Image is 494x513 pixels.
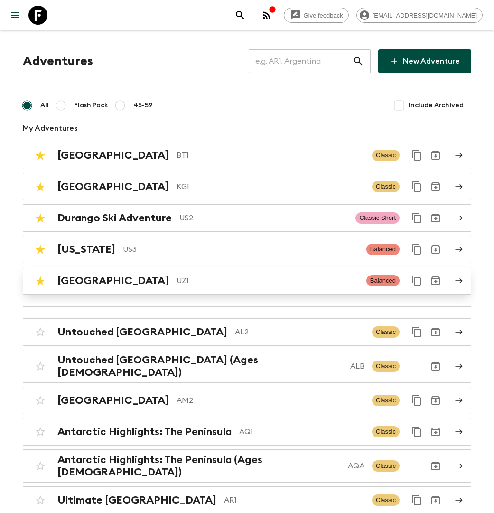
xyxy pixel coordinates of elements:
p: AQA [348,460,364,472]
button: Duplicate for 45-59 [407,240,426,259]
span: Include Archived [409,101,464,110]
button: Archive [426,146,445,165]
a: [GEOGRAPHIC_DATA]UZ1BalancedDuplicate for 45-59Archive [23,267,471,294]
span: All [40,101,49,110]
span: Classic [372,460,400,472]
button: Archive [426,391,445,410]
span: Classic [372,426,400,437]
h2: [GEOGRAPHIC_DATA] [57,149,169,161]
button: Duplicate for 45-59 [407,422,426,441]
span: Classic [372,395,400,406]
span: Balanced [366,244,400,255]
span: Balanced [366,275,400,286]
button: Duplicate for 45-59 [407,491,426,510]
h2: [GEOGRAPHIC_DATA] [57,394,169,407]
button: Duplicate for 45-59 [407,177,426,196]
span: Classic [372,181,400,192]
button: Archive [426,271,445,290]
a: Give feedback [284,8,349,23]
a: Untouched [GEOGRAPHIC_DATA] (Ages [DEMOGRAPHIC_DATA])ALBClassicArchive [23,350,471,383]
button: Duplicate for 45-59 [407,209,426,228]
a: Durango Ski AdventureUS2Classic ShortDuplicate for 45-59Archive [23,204,471,232]
a: Untouched [GEOGRAPHIC_DATA]AL2ClassicDuplicate for 45-59Archive [23,318,471,346]
button: Duplicate for 45-59 [407,323,426,342]
button: Archive [426,177,445,196]
span: Give feedback [298,12,348,19]
button: Archive [426,209,445,228]
p: UZ1 [177,275,359,286]
a: New Adventure [378,49,471,73]
p: AR1 [224,494,364,506]
p: BT1 [177,150,364,161]
h2: Antarctic Highlights: The Peninsula (Ages [DEMOGRAPHIC_DATA]) [57,454,340,478]
button: Duplicate for 45-59 [407,391,426,410]
button: menu [6,6,25,25]
a: [GEOGRAPHIC_DATA]KG1ClassicDuplicate for 45-59Archive [23,173,471,200]
a: Antarctic Highlights: The PeninsulaAQ1ClassicDuplicate for 45-59Archive [23,418,471,446]
h2: [GEOGRAPHIC_DATA] [57,180,169,193]
input: e.g. AR1, Argentina [249,48,353,75]
button: Archive [426,491,445,510]
button: Duplicate for 45-59 [407,146,426,165]
button: search adventures [231,6,250,25]
h2: [GEOGRAPHIC_DATA] [57,275,169,287]
span: 45-59 [133,101,153,110]
h1: Adventures [23,52,93,71]
h2: Untouched [GEOGRAPHIC_DATA] [57,326,227,338]
a: [GEOGRAPHIC_DATA]AM2ClassicDuplicate for 45-59Archive [23,387,471,414]
span: Flash Pack [74,101,108,110]
button: Duplicate for 45-59 [407,271,426,290]
div: [EMAIL_ADDRESS][DOMAIN_NAME] [356,8,483,23]
button: Archive [426,240,445,259]
span: Classic [372,361,400,372]
span: [EMAIL_ADDRESS][DOMAIN_NAME] [367,12,482,19]
span: Classic [372,494,400,506]
p: US2 [179,212,348,224]
h2: Untouched [GEOGRAPHIC_DATA] (Ages [DEMOGRAPHIC_DATA]) [57,354,343,379]
p: AL2 [235,326,364,338]
button: Archive [426,422,445,441]
button: Archive [426,456,445,475]
h2: [US_STATE] [57,243,115,256]
span: Classic Short [355,212,400,224]
p: US3 [123,244,359,255]
h2: Durango Ski Adventure [57,212,172,224]
p: My Adventures [23,123,471,134]
span: Classic [372,326,400,338]
p: ALB [350,361,364,372]
a: [US_STATE]US3BalancedDuplicate for 45-59Archive [23,236,471,263]
h2: Antarctic Highlights: The Peninsula [57,426,232,438]
p: KG1 [177,181,364,192]
p: AM2 [177,395,364,406]
p: AQ1 [239,426,364,437]
a: Antarctic Highlights: The Peninsula (Ages [DEMOGRAPHIC_DATA])AQAClassicArchive [23,449,471,483]
button: Archive [426,323,445,342]
button: Archive [426,357,445,376]
a: [GEOGRAPHIC_DATA]BT1ClassicDuplicate for 45-59Archive [23,142,471,169]
span: Classic [372,150,400,161]
h2: Ultimate [GEOGRAPHIC_DATA] [57,494,216,506]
